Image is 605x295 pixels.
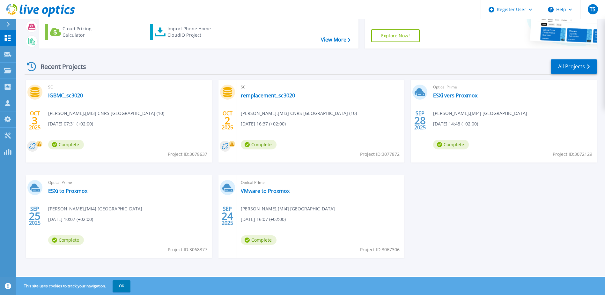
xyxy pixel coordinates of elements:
[241,110,357,117] span: [PERSON_NAME] , [MI3] CNRS [GEOGRAPHIC_DATA] (10)
[113,280,130,292] button: OK
[360,246,400,253] span: Project ID: 3067306
[45,24,116,40] a: Cloud Pricing Calculator
[241,140,277,149] span: Complete
[241,205,335,212] span: [PERSON_NAME] , [MI4] [GEOGRAPHIC_DATA]
[414,118,426,123] span: 28
[48,179,208,186] span: Optical Prime
[553,151,592,158] span: Project ID: 3072129
[25,59,95,74] div: Recent Projects
[241,216,286,223] span: [DATE] 16:07 (+02:00)
[29,204,41,228] div: SEP 2025
[48,216,93,223] span: [DATE] 10:07 (+02:00)
[590,7,595,12] span: TS
[433,84,593,91] span: Optical Prime
[48,205,142,212] span: [PERSON_NAME] , [MI4] [GEOGRAPHIC_DATA]
[48,235,84,245] span: Complete
[222,213,233,219] span: 24
[29,213,41,219] span: 25
[551,59,597,74] a: All Projects
[221,109,233,132] div: OCT 2025
[414,109,426,132] div: SEP 2025
[48,188,87,194] a: ESXi to Proxmox
[221,204,233,228] div: SEP 2025
[321,37,350,43] a: View More
[48,84,208,91] span: SC
[48,110,164,117] span: [PERSON_NAME] , [MI3] CNRS [GEOGRAPHIC_DATA] (10)
[29,109,41,132] div: OCT 2025
[241,84,401,91] span: SC
[241,235,277,245] span: Complete
[433,120,478,127] span: [DATE] 14:48 (+02:00)
[225,118,230,123] span: 2
[241,92,295,99] a: remplacement_sc3020
[371,29,420,42] a: Explore Now!
[360,151,400,158] span: Project ID: 3077872
[433,92,477,99] a: ESXi vers Proxmox
[48,92,83,99] a: IGBMC_sc3020
[241,179,401,186] span: Optical Prime
[433,140,469,149] span: Complete
[167,26,217,38] div: Import Phone Home CloudIQ Project
[168,151,207,158] span: Project ID: 3078637
[241,188,290,194] a: VMware to Proxmox
[241,120,286,127] span: [DATE] 16:37 (+02:00)
[48,140,84,149] span: Complete
[18,280,130,292] span: This site uses cookies to track your navigation.
[48,120,93,127] span: [DATE] 07:31 (+02:00)
[63,26,114,38] div: Cloud Pricing Calculator
[32,118,38,123] span: 3
[168,246,207,253] span: Project ID: 3068377
[433,110,527,117] span: [PERSON_NAME] , [MI4] [GEOGRAPHIC_DATA]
